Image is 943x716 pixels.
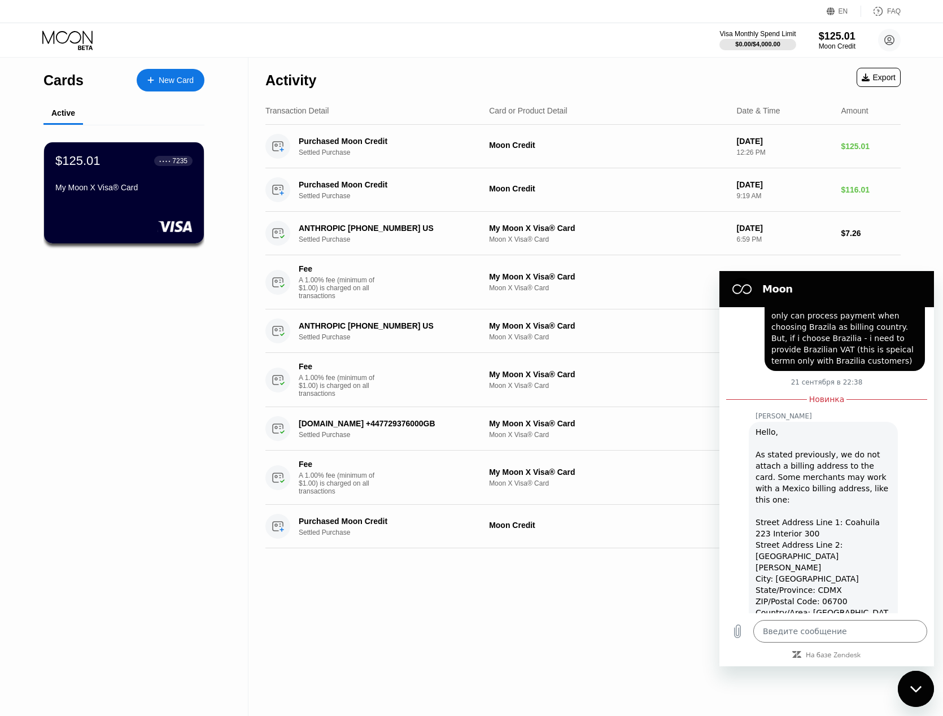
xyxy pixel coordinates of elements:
[299,431,492,439] div: Settled Purchase
[489,431,727,439] div: Moon X Visa® Card
[719,271,934,666] iframe: Окно обмена сообщениями
[299,224,478,233] div: ANTHROPIC [PHONE_NUMBER] US
[841,142,901,151] div: $125.01
[159,159,171,163] div: ● ● ● ●
[862,73,896,82] div: Export
[51,108,75,117] div: Active
[55,183,193,192] div: My Moon X Visa® Card
[489,419,727,428] div: My Moon X Visa® Card
[299,264,378,273] div: Fee
[736,180,832,189] div: [DATE]
[735,41,780,47] div: $0.00 / $4,000.00
[489,235,727,243] div: Moon X Visa® Card
[736,235,832,243] div: 6:59 PM
[299,517,478,526] div: Purchased Moon Credit
[489,321,727,330] div: My Moon X Visa® Card
[265,168,901,212] div: Purchased Moon CreditSettled PurchaseMoon Credit[DATE]9:19 AM$116.01
[299,460,378,469] div: Fee
[841,229,901,238] div: $7.26
[489,184,727,193] div: Moon Credit
[489,333,727,341] div: Moon X Visa® Card
[265,407,901,451] div: [DOMAIN_NAME] +447729376000GBSettled PurchaseMy Moon X Visa® CardMoon X Visa® Card[DATE]9:37 AM$5.25
[265,353,901,407] div: FeeA 1.00% fee (minimum of $1.00) is charged on all transactionsMy Moon X Visa® CardMoon X Visa® ...
[819,30,855,42] div: $125.01
[299,419,478,428] div: [DOMAIN_NAME] +447729376000GB
[299,374,383,398] div: A 1.00% fee (minimum of $1.00) is charged on all transactions
[265,125,901,168] div: Purchased Moon CreditSettled PurchaseMoon Credit[DATE]12:26 PM$125.01
[299,333,492,341] div: Settled Purchase
[819,30,855,50] div: $125.01Moon Credit
[489,141,727,150] div: Moon Credit
[719,30,796,50] div: Visa Monthly Spend Limit$0.00/$4,000.00
[898,671,934,707] iframe: Кнопка, открывающая окно обмена сообщениями; идет разговор
[489,370,727,379] div: My Moon X Visa® Card
[265,72,316,89] div: Activity
[55,154,101,168] div: $125.01
[265,309,901,353] div: ANTHROPIC [PHONE_NUMBER] USSettled PurchaseMy Moon X Visa® CardMoon X Visa® Card[DATE]6:07 PM$6.05
[736,106,780,115] div: Date & Time
[719,30,796,38] div: Visa Monthly Spend Limit
[299,276,383,300] div: A 1.00% fee (minimum of $1.00) is charged on all transactions
[736,137,832,146] div: [DATE]
[299,192,492,200] div: Settled Purchase
[159,76,194,85] div: New Card
[43,72,84,89] div: Cards
[489,468,727,477] div: My Moon X Visa® Card
[736,224,832,233] div: [DATE]
[819,42,855,50] div: Moon Credit
[265,451,901,505] div: FeeA 1.00% fee (minimum of $1.00) is charged on all transactionsMy Moon X Visa® CardMoon X Visa® ...
[489,479,727,487] div: Moon X Visa® Card
[736,192,832,200] div: 9:19 AM
[265,505,901,548] div: Purchased Moon CreditSettled PurchaseMoon Credit[DATE]10:02 AM$25.01
[299,235,492,243] div: Settled Purchase
[857,68,901,87] div: Export
[299,180,478,189] div: Purchased Moon Credit
[172,157,187,165] div: 7235
[841,106,868,115] div: Amount
[265,255,901,309] div: FeeA 1.00% fee (minimum of $1.00) is charged on all transactionsMy Moon X Visa® CardMoon X Visa® ...
[265,212,901,255] div: ANTHROPIC [PHONE_NUMBER] USSettled PurchaseMy Moon X Visa® CardMoon X Visa® Card[DATE]6:59 PM$7.26
[299,529,492,536] div: Settled Purchase
[489,272,727,281] div: My Moon X Visa® Card
[861,6,901,17] div: FAQ
[489,382,727,390] div: Moon X Visa® Card
[299,471,383,495] div: A 1.00% fee (minimum of $1.00) is charged on all transactions
[839,7,848,15] div: EN
[265,106,329,115] div: Transaction Detail
[299,362,378,371] div: Fee
[489,284,727,292] div: Moon X Visa® Card
[299,149,492,156] div: Settled Purchase
[887,7,901,15] div: FAQ
[489,224,727,233] div: My Moon X Visa® Card
[299,321,478,330] div: ANTHROPIC [PHONE_NUMBER] US
[489,521,727,530] div: Moon Credit
[489,106,567,115] div: Card or Product Detail
[841,185,901,194] div: $116.01
[827,6,861,17] div: EN
[137,69,204,91] div: New Card
[44,142,204,243] div: $125.01● ● ● ●7235My Moon X Visa® Card
[736,149,832,156] div: 12:26 PM
[299,137,478,146] div: Purchased Moon Credit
